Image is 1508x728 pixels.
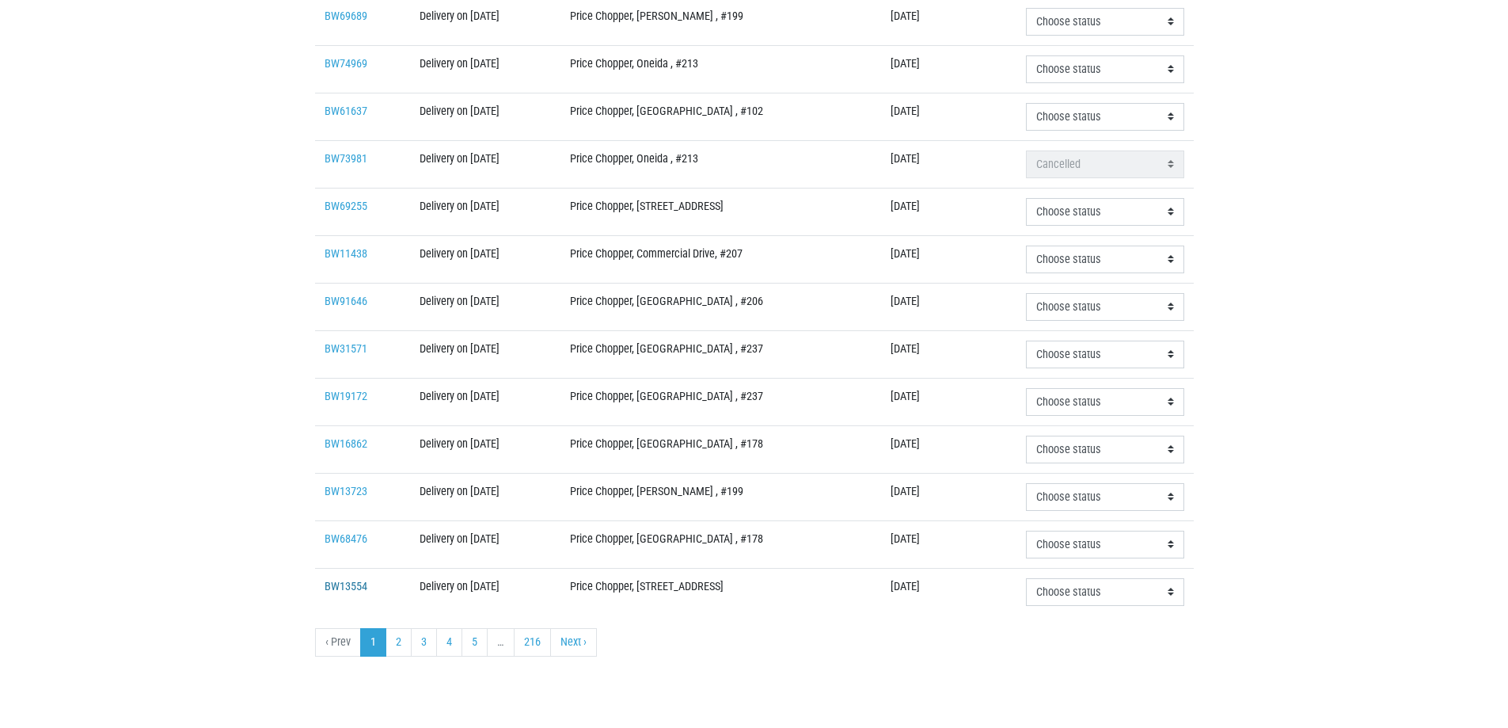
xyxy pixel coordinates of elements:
td: Delivery on [DATE] [410,378,560,425]
a: BW68476 [325,532,367,546]
td: Delivery on [DATE] [410,568,560,616]
a: BW73981 [325,152,367,166]
td: [DATE] [881,568,1016,616]
td: Price Chopper, [GEOGRAPHIC_DATA] , #178 [560,520,881,568]
td: Price Chopper, [STREET_ADDRESS] [560,568,881,616]
td: Price Chopper, [GEOGRAPHIC_DATA] , #178 [560,425,881,473]
td: Delivery on [DATE] [410,520,560,568]
td: Price Chopper, Oneida , #213 [560,140,881,188]
td: [DATE] [881,188,1016,235]
td: Delivery on [DATE] [410,425,560,473]
td: Price Chopper, [STREET_ADDRESS] [560,188,881,235]
a: 4 [436,628,462,657]
td: [DATE] [881,473,1016,520]
td: Delivery on [DATE] [410,140,560,188]
td: Price Chopper, Oneida , #213 [560,45,881,93]
a: BW91646 [325,295,367,308]
a: BW19172 [325,390,367,403]
a: 5 [462,628,488,657]
td: Price Chopper, [PERSON_NAME] , #199 [560,473,881,520]
a: BW16862 [325,437,367,451]
td: Delivery on [DATE] [410,473,560,520]
td: [DATE] [881,520,1016,568]
a: BW69689 [325,10,367,23]
td: [DATE] [881,330,1016,378]
td: Delivery on [DATE] [410,235,560,283]
td: [DATE] [881,45,1016,93]
a: 3 [411,628,437,657]
td: [DATE] [881,140,1016,188]
td: [DATE] [881,235,1016,283]
td: [DATE] [881,283,1016,330]
nav: pager [315,628,1194,657]
td: [DATE] [881,425,1016,473]
td: Price Chopper, [GEOGRAPHIC_DATA] , #237 [560,330,881,378]
a: BW74969 [325,57,367,71]
a: BW11438 [325,247,367,261]
td: [DATE] [881,93,1016,140]
a: 2 [386,628,412,657]
a: 216 [514,628,551,657]
td: Price Chopper, [GEOGRAPHIC_DATA] , #206 [560,283,881,330]
a: next [550,628,597,657]
td: Price Chopper, [GEOGRAPHIC_DATA] , #237 [560,378,881,425]
td: Price Chopper, Commercial Drive, #207 [560,235,881,283]
td: Delivery on [DATE] [410,330,560,378]
a: BW13723 [325,485,367,498]
a: BW69255 [325,200,367,213]
td: Delivery on [DATE] [410,93,560,140]
a: 1 [360,628,386,657]
td: [DATE] [881,378,1016,425]
td: Delivery on [DATE] [410,45,560,93]
a: BW61637 [325,105,367,118]
td: Price Chopper, [GEOGRAPHIC_DATA] , #102 [560,93,881,140]
a: BW31571 [325,342,367,356]
a: BW13554 [325,580,367,593]
td: Delivery on [DATE] [410,283,560,330]
td: Delivery on [DATE] [410,188,560,235]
